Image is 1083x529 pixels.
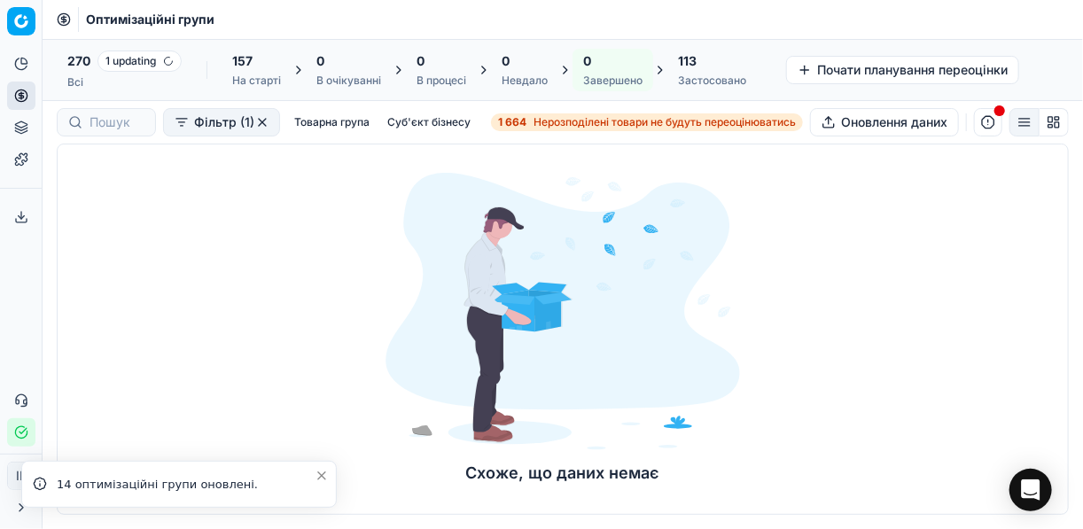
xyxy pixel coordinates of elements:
span: 1 updating [97,51,182,72]
div: На старті [232,74,281,88]
span: 0 [316,52,324,70]
input: Пошук [90,113,144,131]
span: 113 [678,52,697,70]
span: Нерозподілені товари не будуть переоцінюватись [534,115,796,129]
span: 0 [502,52,510,70]
div: Всі [67,75,182,89]
div: В процесі [417,74,466,88]
span: IL [8,463,35,489]
div: Застосовано [678,74,746,88]
button: Оновлення даних [810,108,959,136]
button: IL [7,462,35,490]
span: 0 [583,52,591,70]
a: 1 664Нерозподілені товари не будуть переоцінюватись [491,113,803,131]
button: Почати планування переоцінки [786,56,1019,84]
button: Суб'єкт бізнесу [380,112,478,133]
span: 0 [417,52,425,70]
div: 14 оптимізаційні групи оновлені. [57,476,315,494]
button: Товарна група [287,112,377,133]
div: Схоже, що даних немає [386,461,740,486]
div: Завершено [583,74,643,88]
button: Close toast [311,465,332,486]
span: 157 [232,52,253,70]
strong: 1 664 [498,115,526,129]
button: Фільтр (1) [163,108,280,136]
nav: breadcrumb [86,11,214,28]
div: В очікуванні [316,74,381,88]
span: 270 [67,52,90,70]
span: Оптимізаційні групи [86,11,214,28]
div: Open Intercom Messenger [1009,469,1052,511]
div: Невдало [502,74,548,88]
